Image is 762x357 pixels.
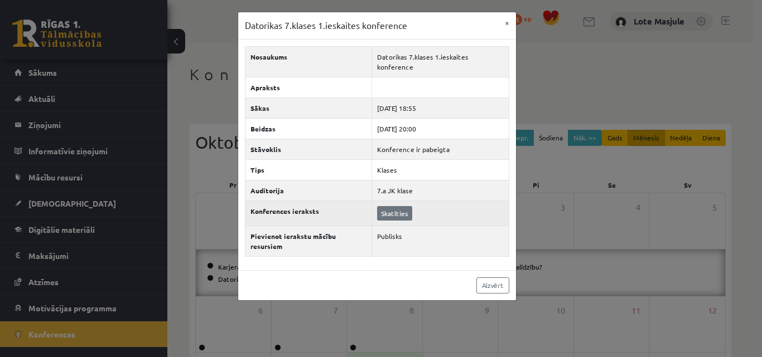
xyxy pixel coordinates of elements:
button: × [498,12,516,33]
th: Tips [245,159,372,180]
th: Beidzas [245,118,372,139]
th: Pievienot ierakstu mācību resursiem [245,226,372,256]
td: Datorikas 7.klases 1.ieskaites konference [372,46,509,77]
td: Konference ir pabeigta [372,139,509,159]
td: 7.a JK klase [372,180,509,200]
td: Publisks [372,226,509,256]
h3: Datorikas 7.klases 1.ieskaites konference [245,19,407,32]
a: Skatīties [377,206,412,221]
td: Klases [372,159,509,180]
th: Konferences ieraksts [245,200,372,226]
th: Sākas [245,97,372,118]
th: Auditorija [245,180,372,200]
a: Aizvērt [476,277,509,294]
th: Nosaukums [245,46,372,77]
th: Apraksts [245,77,372,97]
td: [DATE] 20:00 [372,118,509,139]
td: [DATE] 18:55 [372,97,509,118]
th: Stāvoklis [245,139,372,159]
